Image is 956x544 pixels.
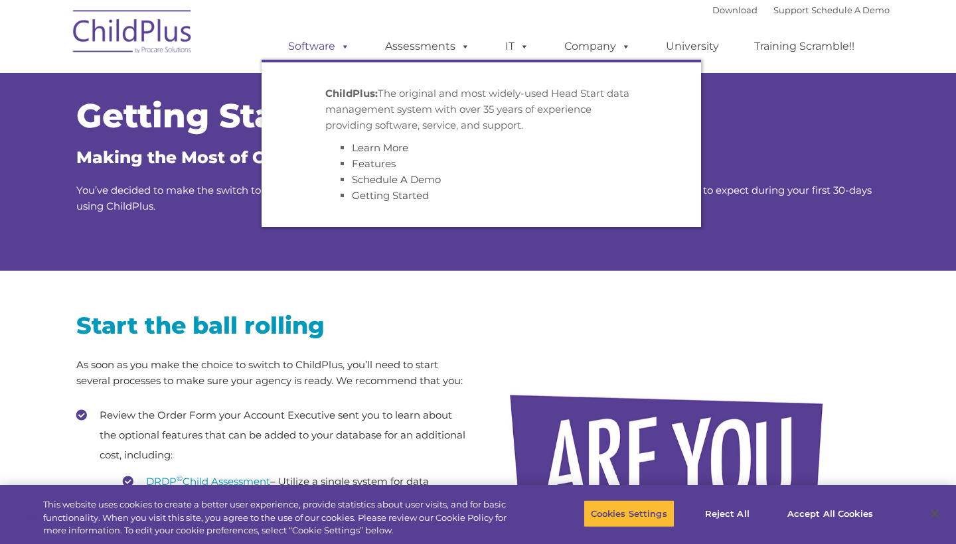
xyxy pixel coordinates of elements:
[352,189,429,202] a: Getting Started
[76,184,872,212] span: You’ve decided to make the switch to ChildPlus, but what’s the next step? This guide will provide...
[780,500,880,527] button: Accept All Cookies
[551,33,644,60] a: Company
[66,1,199,67] img: ChildPlus by Procare Solutions
[653,33,732,60] a: University
[584,500,675,527] button: Cookies Settings
[352,157,396,170] a: Features
[712,5,757,15] a: Download
[372,33,483,60] a: Assessments
[352,141,408,154] a: Learn More
[352,173,441,186] a: Schedule A Demo
[920,499,949,528] button: Close
[76,357,468,389] p: As soon as you make the choice to switch to ChildPlus, you’ll need to start several processes to ...
[76,310,468,340] h2: Start the ball rolling
[76,96,349,136] span: Getting Started
[325,86,637,133] p: The original and most widely-used Head Start data management system with over 35 years of experie...
[741,33,868,60] a: Training Scramble!!
[177,474,183,483] sup: ©
[773,5,809,15] a: Support
[76,147,335,167] span: Making the Most of ChildPlus
[146,475,270,488] a: DRDP©Child Assessment
[325,87,378,100] strong: ChildPlus:
[811,5,890,15] a: Schedule A Demo
[43,498,526,537] div: This website uses cookies to create a better user experience, provide statistics about user visit...
[686,500,769,527] button: Reject All
[492,33,542,60] a: IT
[275,33,363,60] a: Software
[123,472,468,511] li: – Utilize a single system for data management: ChildPlus with the DRDP built-in.
[712,5,890,15] font: |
